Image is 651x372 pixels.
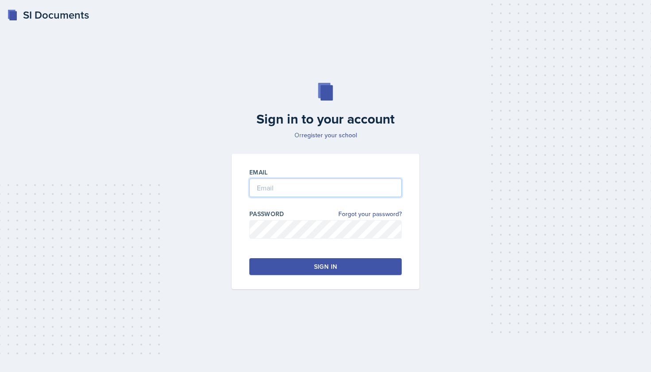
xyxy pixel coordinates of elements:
a: SI Documents [7,7,89,23]
p: Or [226,131,425,139]
label: Email [249,168,268,177]
input: Email [249,178,402,197]
h2: Sign in to your account [226,111,425,127]
label: Password [249,209,284,218]
button: Sign in [249,258,402,275]
a: Forgot your password? [338,209,402,219]
a: register your school [302,131,357,139]
div: Sign in [314,262,337,271]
